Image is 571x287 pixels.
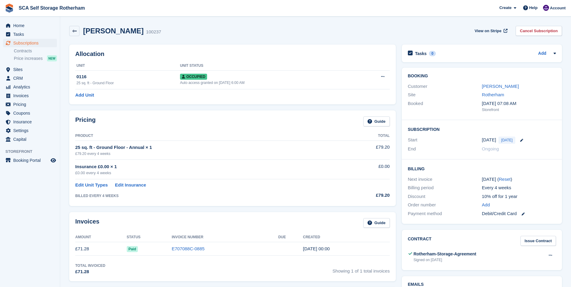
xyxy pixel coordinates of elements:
div: Rotherham-Storage-Agreement [414,251,476,257]
div: End [408,146,482,153]
a: menu [3,126,57,135]
a: E707088C-0885 [172,246,204,251]
th: Status [127,233,172,242]
span: Storefront [5,149,60,155]
span: Invoices [13,91,49,100]
a: Edit Unit Types [75,182,108,189]
a: Reset [499,177,510,182]
a: Contracts [14,48,57,54]
div: £0.00 every 4 weeks [75,170,342,176]
time: 2025-08-26 23:00:38 UTC [303,246,330,251]
div: Booked [408,100,482,113]
h2: Invoices [75,218,99,228]
td: £79.20 [342,140,389,159]
div: Insurance £0.00 × 1 [75,163,342,170]
th: Unit [75,61,180,71]
span: Capital [13,135,49,143]
span: Sites [13,65,49,74]
div: 100237 [146,29,161,35]
div: Every 4 weeks [482,184,556,191]
div: Total Invoiced [75,263,105,268]
a: menu [3,21,57,30]
span: Account [550,5,566,11]
div: Storefront [482,107,556,113]
div: 0 [429,51,436,56]
span: Settings [13,126,49,135]
span: Analytics [13,83,49,91]
div: Debit/Credit Card [482,210,556,217]
a: Price increases NEW [14,55,57,62]
h2: Booking [408,74,556,79]
h2: Pricing [75,116,96,126]
a: Cancel Subscription [516,26,562,36]
td: £71.28 [75,242,127,256]
img: Kelly Neesham [543,5,549,11]
a: Preview store [50,157,57,164]
a: Issue Contract [520,236,556,246]
a: menu [3,65,57,74]
th: Amount [75,233,127,242]
th: Created [303,233,389,242]
a: menu [3,156,57,165]
div: 0116 [76,73,180,80]
div: [DATE] ( ) [482,176,556,183]
span: [DATE] [498,137,515,144]
h2: Allocation [75,51,390,57]
div: Start [408,137,482,144]
th: Product [75,131,342,141]
a: View on Stripe [472,26,509,36]
span: Occupied [180,74,207,80]
time: 2025-08-26 23:00:00 UTC [482,137,496,143]
th: Invoice Number [172,233,278,242]
a: menu [3,109,57,117]
span: CRM [13,74,49,82]
div: £79.20 every 4 weeks [75,151,342,156]
a: menu [3,39,57,47]
span: Coupons [13,109,49,117]
h2: Billing [408,165,556,171]
div: Site [408,91,482,98]
span: View on Stripe [475,28,501,34]
a: menu [3,83,57,91]
h2: [PERSON_NAME] [83,27,144,35]
div: £79.20 [342,192,389,199]
span: Ongoing [482,146,499,151]
span: Booking Portal [13,156,49,165]
div: [DATE] 07:08 AM [482,100,556,107]
h2: Emails [408,282,556,287]
span: Pricing [13,100,49,109]
a: Rotherham [482,92,504,97]
th: Unit Status [180,61,355,71]
a: menu [3,118,57,126]
th: Total [342,131,389,141]
a: menu [3,30,57,39]
span: Showing 1 of 1 total invoices [333,263,390,275]
a: [PERSON_NAME] [482,84,519,89]
span: Tasks [13,30,49,39]
span: Create [499,5,511,11]
img: stora-icon-8386f47178a22dfd0bd8f6a31ec36ba5ce8667c1dd55bd0f319d3a0aa187defe.svg [5,4,14,13]
span: Subscriptions [13,39,49,47]
a: Guide [363,218,390,228]
a: Add [538,50,546,57]
a: menu [3,100,57,109]
div: 25 sq. ft - Ground Floor - Annual × 1 [75,144,342,151]
a: Guide [363,116,390,126]
span: Home [13,21,49,30]
span: Insurance [13,118,49,126]
div: 10% off for 1 year [482,193,556,200]
a: Edit Insurance [115,182,146,189]
h2: Tasks [415,51,427,56]
div: Payment method [408,210,482,217]
div: Discount [408,193,482,200]
div: NEW [47,55,57,61]
span: Paid [127,246,138,252]
td: £0.00 [342,160,389,179]
div: Billing period [408,184,482,191]
div: 25 sq. ft - Ground Floor [76,80,180,86]
span: Help [529,5,538,11]
span: Price increases [14,56,43,61]
div: BILLED EVERY 4 WEEKS [75,193,342,199]
div: Customer [408,83,482,90]
a: SCA Self Storage Rotherham [16,3,87,13]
